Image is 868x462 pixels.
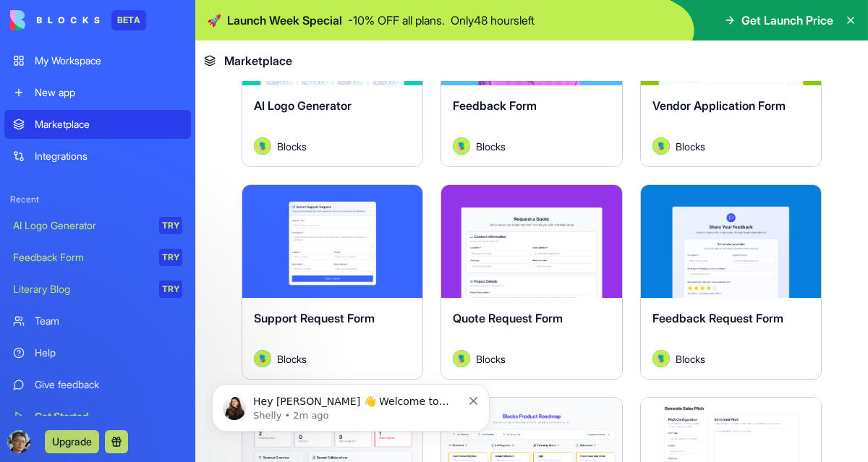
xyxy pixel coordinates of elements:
span: Blocks [676,351,705,367]
p: Only 48 hours left [451,12,535,29]
img: Avatar [254,350,271,367]
iframe: Intercom notifications message [206,354,495,455]
a: Integrations [4,142,191,171]
img: ACg8ocKOCCPq3xqJ6a4_ry5cm188aeH-JzSJdTXwtvC_03djQJbaPUIO0Q=s96-c [7,430,30,453]
span: Launch Week Special [227,12,342,29]
div: Literary Blog [13,282,149,296]
img: Avatar [254,137,271,155]
img: Avatar [453,350,470,367]
span: Get Launch Price [741,12,833,29]
a: Give feedback [4,370,191,399]
div: Get Started [35,409,182,424]
a: Help [4,338,191,367]
span: Blocks [476,139,506,154]
div: Team [35,314,182,328]
a: Literary BlogTRY [4,275,191,304]
img: Avatar [652,137,670,155]
span: Marketplace [224,52,292,69]
a: BETA [10,10,146,30]
span: Blocks [676,139,705,154]
div: Marketplace [35,117,182,132]
img: Avatar [453,137,470,155]
span: Feedback Request Form [652,311,783,325]
button: Upgrade [45,430,99,453]
span: Blocks [277,351,307,367]
div: New app [35,85,182,100]
a: Get Started [4,402,191,431]
span: Blocks [476,351,506,367]
a: Feedback Request FormAvatarBlocks [640,184,822,380]
img: logo [10,10,100,30]
span: Recent [4,194,191,205]
span: Support Request Form [254,311,375,325]
a: AI Logo GeneratorTRY [4,211,191,240]
a: Support Request FormAvatarBlocks [242,184,423,380]
span: 🚀 [207,12,221,29]
span: Quote Request Form [453,311,563,325]
span: Feedback Form [453,98,537,113]
div: My Workspace [35,54,182,68]
div: BETA [111,10,146,30]
a: New app [4,78,191,107]
div: TRY [159,249,182,266]
a: Team [4,307,191,335]
div: TRY [159,281,182,298]
span: AI Logo Generator [254,98,352,113]
div: TRY [159,217,182,234]
a: Quote Request FormAvatarBlocks [441,184,622,380]
a: Upgrade [45,434,99,448]
a: Marketplace [4,110,191,139]
p: - 10 % OFF all plans. [348,12,445,29]
div: Integrations [35,149,182,163]
div: Give feedback [35,377,182,392]
img: Avatar [652,350,670,367]
div: Feedback Form [13,250,149,265]
a: My Workspace [4,46,191,75]
div: Help [35,346,182,360]
span: Vendor Application Form [652,98,786,113]
a: Feedback FormTRY [4,243,191,272]
span: Blocks [277,139,307,154]
div: AI Logo Generator [13,218,149,233]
